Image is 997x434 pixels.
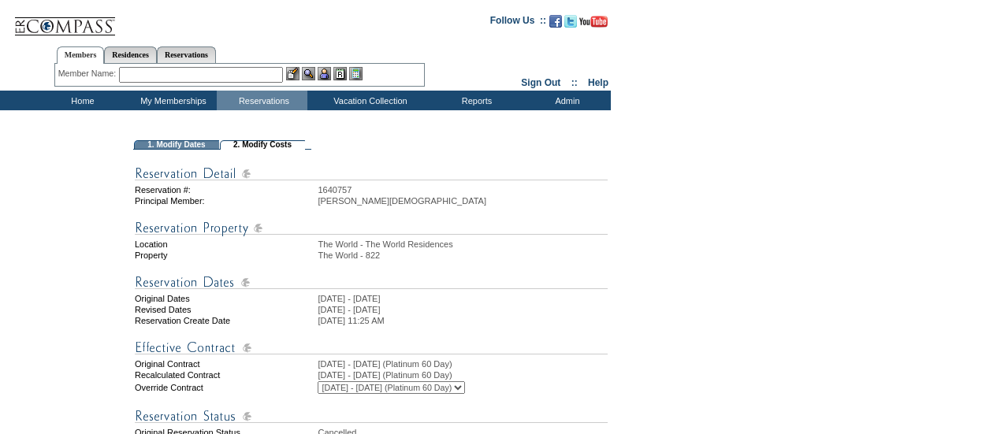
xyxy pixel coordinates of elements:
[57,46,105,64] a: Members
[135,294,316,303] td: Original Dates
[13,4,116,36] img: Compass Home
[157,46,216,63] a: Reservations
[520,91,611,110] td: Admin
[135,305,316,314] td: Revised Dates
[135,381,316,394] td: Override Contract
[135,338,608,358] img: Effective Contract
[564,20,577,29] a: Follow us on Twitter
[318,67,331,80] img: Impersonate
[318,316,608,325] td: [DATE] 11:25 AM
[135,196,316,206] td: Principal Member:
[135,359,316,369] td: Original Contract
[579,16,608,28] img: Subscribe to our YouTube Channel
[521,77,560,88] a: Sign Out
[307,91,430,110] td: Vacation Collection
[135,370,316,380] td: Recalculated Contract
[135,218,608,238] img: Reservation Property
[564,15,577,28] img: Follow us on Twitter
[217,91,307,110] td: Reservations
[104,46,157,63] a: Residences
[135,316,316,325] td: Reservation Create Date
[135,239,316,249] td: Location
[135,406,608,426] img: Reservation Status
[318,359,608,369] td: [DATE] - [DATE] (Platinum 60 Day)
[318,185,608,195] td: 1640757
[135,164,608,184] img: Reservation Detail
[318,370,608,380] td: [DATE] - [DATE] (Platinum 60 Day)
[135,273,608,292] img: Reservation Dates
[318,294,608,303] td: [DATE] - [DATE]
[318,250,608,260] td: The World - 822
[430,91,520,110] td: Reports
[135,250,316,260] td: Property
[579,20,608,29] a: Subscribe to our YouTube Channel
[126,91,217,110] td: My Memberships
[318,196,608,206] td: [PERSON_NAME][DEMOGRAPHIC_DATA]
[58,67,119,80] div: Member Name:
[571,77,578,88] span: ::
[349,67,363,80] img: b_calculator.gif
[286,67,299,80] img: b_edit.gif
[318,305,608,314] td: [DATE] - [DATE]
[549,15,562,28] img: Become our fan on Facebook
[588,77,608,88] a: Help
[302,67,315,80] img: View
[134,140,219,150] td: 1. Modify Dates
[549,20,562,29] a: Become our fan on Facebook
[318,239,608,249] td: The World - The World Residences
[490,13,546,32] td: Follow Us ::
[35,91,126,110] td: Home
[333,67,347,80] img: Reservations
[135,185,316,195] td: Reservation #:
[220,140,305,150] td: 2. Modify Costs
